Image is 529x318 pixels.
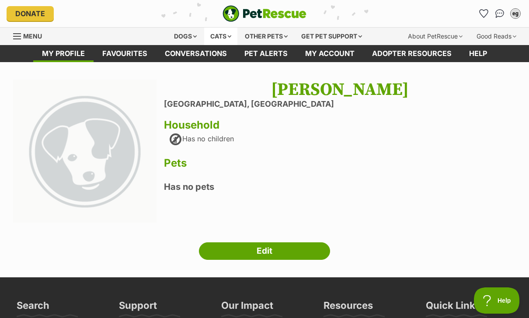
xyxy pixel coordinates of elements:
a: Donate [7,6,54,21]
a: conversations [156,45,236,62]
h4: Has no pets [164,181,516,192]
a: My profile [33,45,94,62]
a: Favourites [94,45,156,62]
div: eg [511,9,520,18]
a: Favourites [477,7,491,21]
iframe: Help Scout Beacon - Open [474,287,520,314]
h3: Support [119,299,157,317]
div: Dogs [168,28,203,45]
h3: Household [164,119,516,131]
span: Menu [23,32,42,40]
a: Edit [199,242,330,260]
img: large_default-f37c3b2ddc539b7721ffdbd4c88987add89f2ef0fd77a71d0d44a6cf3104916e.png [13,80,157,223]
h3: Pets [164,157,516,169]
div: Other pets [239,28,294,45]
div: Cats [204,28,237,45]
a: Adopter resources [363,45,460,62]
a: Menu [13,28,48,43]
div: Has no children [168,133,234,147]
div: Get pet support [295,28,368,45]
a: My account [296,45,363,62]
ul: Account quick links [477,7,522,21]
div: About PetRescue [402,28,469,45]
img: logo-e224e6f780fb5917bec1dbf3a21bbac754714ae5b6737aabdf751b685950b380.svg [223,5,306,22]
h1: [PERSON_NAME] [164,80,516,100]
img: chat-41dd97257d64d25036548639549fe6c8038ab92f7586957e7f3b1b290dea8141.svg [495,9,505,18]
button: My account [508,7,522,21]
h3: Quick Links [426,299,480,317]
h3: Resources [324,299,373,317]
div: Good Reads [470,28,522,45]
a: Pet alerts [236,45,296,62]
li: [GEOGRAPHIC_DATA], [GEOGRAPHIC_DATA] [164,100,516,109]
a: Conversations [493,7,507,21]
a: Help [460,45,496,62]
h3: Our Impact [221,299,273,317]
a: PetRescue [223,5,306,22]
h3: Search [17,299,49,317]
